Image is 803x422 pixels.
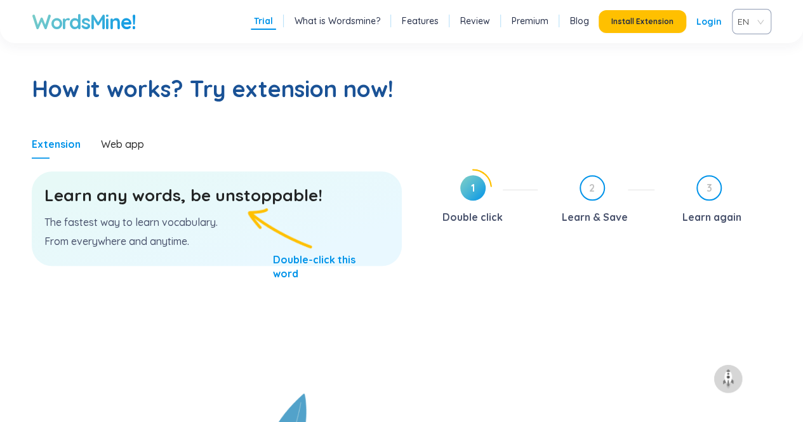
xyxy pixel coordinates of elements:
[44,184,389,207] h3: Learn any words, be unstoppable!
[32,9,135,34] a: WordsMine!
[44,234,389,248] p: From everywhere and anytime.
[44,215,389,229] p: The fastest way to learn vocabulary.
[442,207,503,227] div: Double click
[548,175,654,227] div: 2Learn & Save
[581,176,604,199] span: 2
[696,10,722,33] a: Login
[682,207,741,227] div: Learn again
[698,176,720,199] span: 3
[402,15,439,27] a: Features
[599,10,686,33] button: Install Extension
[738,12,760,31] span: VIE
[295,15,380,27] a: What is Wordsmine?
[718,369,738,389] img: to top
[32,137,81,151] div: Extension
[101,137,144,151] div: Web app
[32,74,771,104] h2: How it works? Try extension now!
[254,15,273,27] a: Trial
[562,207,628,227] div: Learn & Save
[665,175,771,227] div: 3Learn again
[421,175,538,227] div: 1Double click
[570,15,589,27] a: Blog
[611,16,674,27] span: Install Extension
[460,175,486,201] span: 1
[512,15,548,27] a: Premium
[460,15,490,27] a: Review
